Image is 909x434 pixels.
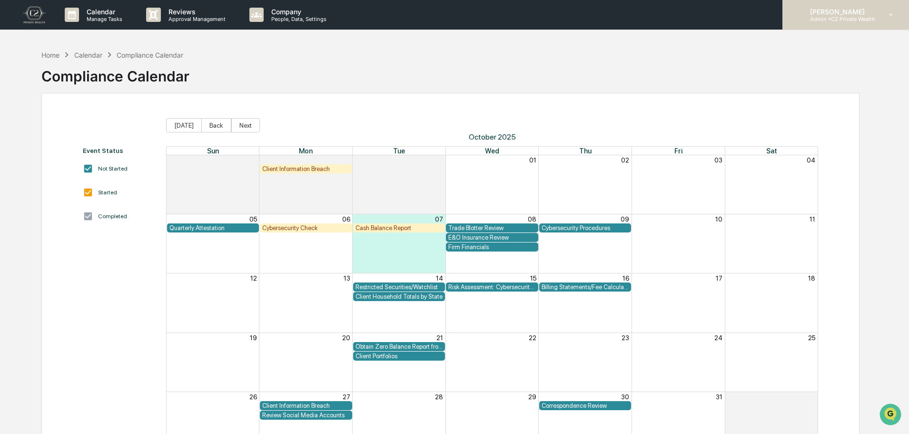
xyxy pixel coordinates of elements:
[79,155,82,163] span: •
[10,196,17,203] div: 🖐️
[10,106,64,113] div: Past conversations
[342,334,350,342] button: 20
[23,6,46,23] img: logo
[250,274,257,282] button: 12
[448,283,536,291] div: Risk Assessment: Cybersecurity and Technology Vendor Review
[448,243,536,251] div: Firm Financials
[166,118,202,132] button: [DATE]
[542,283,629,291] div: Billing Statements/Fee Calculations Report
[84,130,104,137] span: [DATE]
[10,146,25,161] img: Tammy Steffen
[148,104,173,115] button: See all
[169,224,257,232] div: Quarterly Attestation
[65,191,122,208] a: 🗄️Attestations
[10,214,17,222] div: 🔎
[435,156,443,164] button: 30
[69,196,77,203] div: 🗄️
[6,209,64,226] a: 🔎Data Lookup
[393,147,405,155] span: Tue
[448,224,536,232] div: Trade Blotter Review
[808,274,815,282] button: 18
[716,274,722,282] button: 17
[41,60,189,85] div: Compliance Calendar
[43,73,156,82] div: Start new chat
[262,224,350,232] div: Cybersecurity Check
[542,402,629,409] div: Correspondence Review
[622,274,629,282] button: 16
[98,189,117,196] div: Started
[528,393,536,401] button: 29
[356,353,443,360] div: Client Portfolios
[714,156,722,164] button: 03
[622,334,629,342] button: 23
[485,147,499,155] span: Wed
[528,215,536,223] button: 08
[342,156,350,164] button: 29
[249,156,257,164] button: 28
[79,16,127,22] p: Manage Tasks
[79,8,127,16] p: Calendar
[30,130,77,137] span: [PERSON_NAME]
[435,215,443,223] button: 07
[579,147,592,155] span: Thu
[10,73,27,90] img: 1746055101610-c473b297-6a78-478c-a979-82029cc54cd1
[10,121,25,136] img: Tammy Steffen
[79,195,118,204] span: Attestations
[529,156,536,164] button: 01
[356,224,443,232] div: Cash Balance Report
[808,393,815,401] button: 01
[262,412,350,419] div: Review Social Media Accounts
[249,215,257,223] button: 05
[43,82,131,90] div: We're available if you need us!
[83,147,157,154] div: Event Status
[161,8,230,16] p: Reviews
[10,20,173,35] p: How can we help?
[262,165,350,172] div: Client Information Breach
[716,393,722,401] button: 31
[344,274,350,282] button: 13
[98,213,127,220] div: Completed
[19,195,61,204] span: Preclearance
[807,156,815,164] button: 04
[766,147,777,155] span: Sat
[356,283,443,291] div: Restricted Securities/Watchlist
[530,274,536,282] button: 15
[621,393,629,401] button: 30
[98,165,128,172] div: Not Started
[435,393,443,401] button: 28
[249,393,257,401] button: 26
[6,191,65,208] a: 🖐️Preclearance
[808,334,815,342] button: 25
[674,147,682,155] span: Fri
[436,334,443,342] button: 21
[802,8,875,16] p: [PERSON_NAME]
[879,403,904,428] iframe: Open customer support
[356,343,443,350] div: Obtain Zero Balance Report from Custodian
[542,224,629,232] div: Cybersecurity Procedures
[621,215,629,223] button: 09
[162,76,173,87] button: Start new chat
[67,236,115,243] a: Powered byPylon
[448,234,536,241] div: E&O Insurance Review
[714,334,722,342] button: 24
[342,215,350,223] button: 06
[621,156,629,164] button: 02
[20,73,37,90] img: 8933085812038_c878075ebb4cc5468115_72.jpg
[264,8,331,16] p: Company
[715,215,722,223] button: 10
[250,334,257,342] button: 19
[79,130,82,137] span: •
[161,16,230,22] p: Approval Management
[343,393,350,401] button: 27
[74,51,102,59] div: Calendar
[166,132,819,141] span: October 2025
[30,155,77,163] span: [PERSON_NAME]
[299,147,313,155] span: Mon
[19,213,60,222] span: Data Lookup
[84,155,104,163] span: [DATE]
[262,402,350,409] div: Client Information Breach
[41,51,59,59] div: Home
[201,118,231,132] button: Back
